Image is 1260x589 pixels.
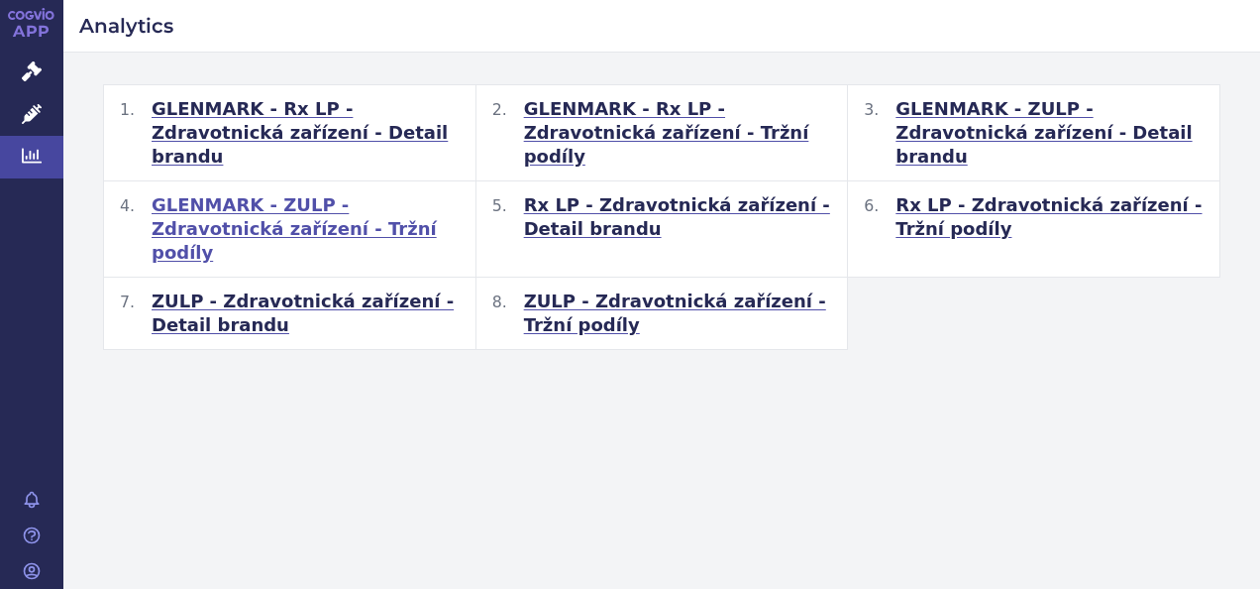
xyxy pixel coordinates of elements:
button: Rx LP - Zdravotnická zařízení - Tržní podíly [848,181,1220,278]
span: Rx LP - Zdravotnická zařízení - Tržní podíly [895,193,1204,241]
h2: Analytics [79,12,1244,40]
span: GLENMARK - ZULP - Zdravotnická zařízení - Tržní podíly [152,193,460,265]
button: GLENMARK - ZULP - Zdravotnická zařízení - Tržní podíly [104,181,476,278]
button: GLENMARK - ZULP - Zdravotnická zařízení - Detail brandu [848,85,1220,181]
span: ZULP - Zdravotnická zařízení - Tržní podíly [524,290,832,337]
button: GLENMARK - Rx LP - Zdravotnická zařízení - Detail brandu [104,85,476,181]
span: GLENMARK - Rx LP - Zdravotnická zařízení - Detail brandu [152,97,460,169]
button: GLENMARK - Rx LP - Zdravotnická zařízení - Tržní podíly [476,85,849,181]
button: ZULP - Zdravotnická zařízení - Detail brandu [104,278,476,350]
span: Rx LP - Zdravotnická zařízení - Detail brandu [524,193,832,241]
span: GLENMARK - ZULP - Zdravotnická zařízení - Detail brandu [895,97,1204,169]
span: GLENMARK - Rx LP - Zdravotnická zařízení - Tržní podíly [524,97,832,169]
button: ZULP - Zdravotnická zařízení - Tržní podíly [476,278,849,350]
span: ZULP - Zdravotnická zařízení - Detail brandu [152,290,460,337]
button: Rx LP - Zdravotnická zařízení - Detail brandu [476,181,849,278]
